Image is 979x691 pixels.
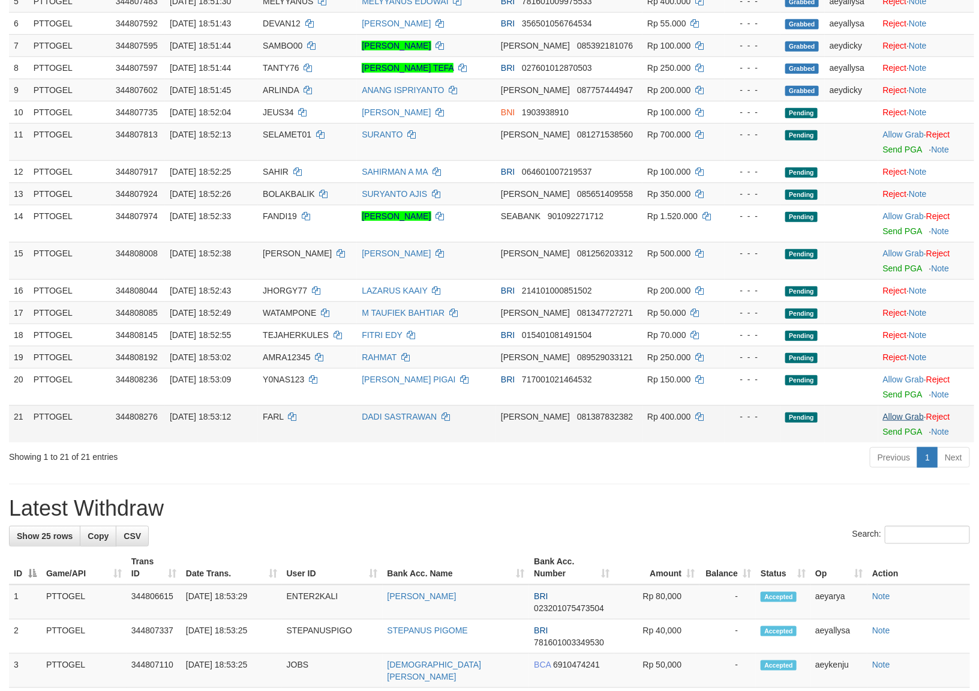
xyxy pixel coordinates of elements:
span: Rp 50.000 [647,308,686,318]
a: SURYANTO AJIS [362,189,427,199]
span: SAHIR [263,167,289,177]
td: · [878,368,974,405]
span: BOLAKBALIK [263,189,314,199]
a: Reject [883,85,907,95]
td: · [878,79,974,101]
a: Note [909,19,927,28]
span: Pending [785,286,818,297]
a: FITRI EDY [362,330,402,340]
th: User ID: activate to sort column ascending [282,551,383,585]
span: [PERSON_NAME] [501,85,570,95]
td: PTTOGEL [29,324,111,346]
a: Note [872,660,890,669]
a: [PERSON_NAME] TEFA [362,63,454,73]
a: [PERSON_NAME] [362,211,431,221]
span: JEUS34 [263,107,293,117]
span: Copy 1903938910 to clipboard [522,107,569,117]
td: PTTOGEL [29,160,111,183]
a: Reject [883,19,907,28]
td: - [699,585,756,620]
a: Note [909,167,927,177]
a: Reject [883,63,907,73]
span: Copy 015401081491504 to clipboard [522,330,592,340]
span: Pending [785,167,818,178]
span: Pending [785,130,818,140]
a: Reject [883,41,907,50]
div: - - - [729,373,776,385]
span: SEABANK [501,211,540,221]
td: 17 [9,301,29,324]
a: Note [932,226,950,236]
div: - - - [729,40,776,52]
span: · [883,249,926,258]
span: ARLINDA [263,85,299,95]
span: [PERSON_NAME] [501,249,570,258]
td: aeydicky [825,34,878,56]
td: · [878,205,974,242]
span: Copy 027601012870503 to clipboard [522,63,592,73]
span: BRI [501,375,515,384]
span: Rp 150.000 [647,375,690,384]
td: PTTOGEL [29,279,111,301]
a: Send PGA [883,264,922,273]
span: Pending [785,190,818,200]
th: Bank Acc. Name: activate to sort column ascending [383,551,530,585]
a: Note [909,107,927,117]
a: Allow Grab [883,375,924,384]
span: AMRA12345 [263,352,310,362]
span: 344807917 [116,167,158,177]
span: 344808276 [116,412,158,421]
span: BRI [534,591,548,601]
td: aeyallysa [825,56,878,79]
td: ENTER2KALI [282,585,383,620]
input: Search: [885,526,970,544]
span: Copy 081256203312 to clipboard [577,249,633,258]
a: Next [937,447,970,468]
td: PTTOGEL [29,123,111,160]
a: Reject [926,249,950,258]
h1: Latest Withdraw [9,496,970,521]
span: [PERSON_NAME] [501,412,570,421]
span: · [883,412,926,421]
td: · [878,346,974,368]
td: · [878,405,974,442]
span: Copy 356501056764534 to clipboard [522,19,592,28]
td: PTTOGEL [29,34,111,56]
span: Copy 081347727271 to clipboard [577,308,633,318]
div: Showing 1 to 21 of 21 entries [9,446,399,463]
div: - - - [729,351,776,363]
span: Rp 55.000 [647,19,686,28]
span: [DATE] 18:52:38 [170,249,231,258]
td: PTTOGEL [29,405,111,442]
a: Copy [80,526,116,546]
div: - - - [729,329,776,341]
td: PTTOGEL [29,368,111,405]
a: Previous [870,447,918,468]
span: CSV [124,531,141,541]
a: Reject [926,211,950,221]
span: JHORGY77 [263,286,307,295]
div: - - - [729,247,776,259]
span: Rp 100.000 [647,107,690,117]
span: 344808044 [116,286,158,295]
div: - - - [729,128,776,140]
a: Send PGA [883,390,922,399]
td: · [878,12,974,34]
span: Rp 700.000 [647,130,690,139]
td: PTTOGEL [29,56,111,79]
span: 344807592 [116,19,158,28]
a: Note [932,264,950,273]
span: [DATE] 18:51:44 [170,63,231,73]
span: [DATE] 18:52:04 [170,107,231,117]
span: Pending [785,375,818,385]
span: Copy 087757444947 to clipboard [577,85,633,95]
td: PTTOGEL [29,242,111,279]
div: - - - [729,307,776,319]
div: - - - [729,166,776,178]
a: [PERSON_NAME] [362,249,431,258]
a: [PERSON_NAME] [388,591,457,601]
a: Reject [883,308,907,318]
a: M TAUFIEK BAHTIAR [362,308,445,318]
a: Allow Grab [883,211,924,221]
th: Balance: activate to sort column ascending [699,551,756,585]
